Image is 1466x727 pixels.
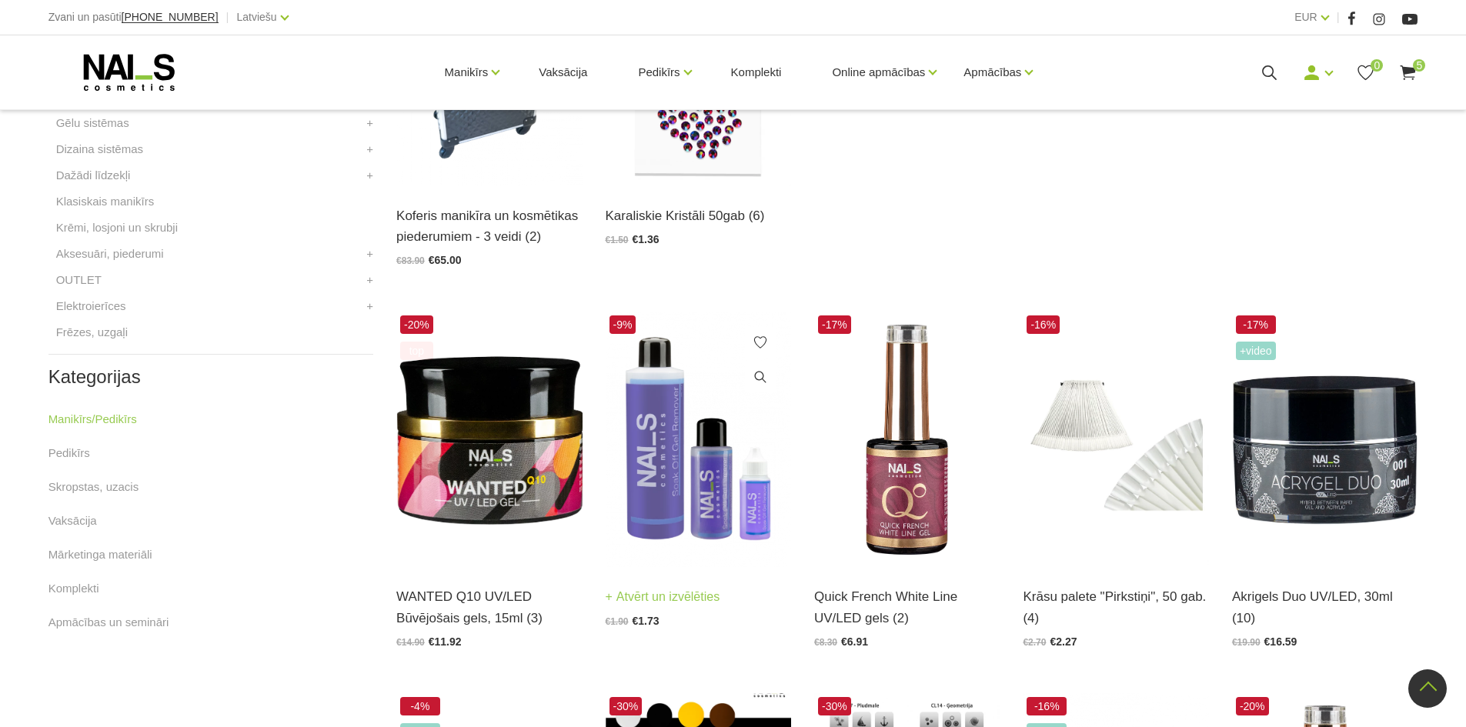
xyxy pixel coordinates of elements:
[1023,637,1046,648] span: €2.70
[719,35,794,109] a: Komplekti
[400,342,433,360] span: top
[1413,59,1425,72] span: 5
[1398,63,1418,82] a: 5
[48,512,97,530] a: Vaksācija
[48,367,373,387] h2: Kategorijas
[56,323,128,342] a: Frēzes, uzgaļi
[396,637,425,648] span: €14.90
[396,312,582,567] img: Gels WANTED NAILS cosmetics tehniķu komanda ir radījusi gelu, kas ilgi jau ir katra meistara mekl...
[606,616,629,627] span: €1.90
[48,410,137,429] a: Manikīrs/Pedikīrs
[1027,315,1060,334] span: -16%
[56,192,155,211] a: Klasiskais manikīrs
[400,315,433,334] span: -20%
[56,218,178,237] a: Krēmi, losjoni un skrubji
[48,8,219,27] div: Zvani un pasūti
[1337,8,1340,27] span: |
[814,312,1000,567] img: Quick French White Line - īpaši izstrādāta pigmentēta baltā gellaka perfektam franču manikīram.* ...
[633,615,660,627] span: €1.73
[832,42,925,103] a: Online apmācības
[48,613,169,632] a: Apmācības un semināri
[814,637,837,648] span: €8.30
[366,245,373,263] a: +
[606,586,720,608] a: Atvērt un izvēlēties
[1232,637,1261,648] span: €19.90
[48,545,152,564] a: Mārketinga materiāli
[56,297,126,315] a: Elektroierīces
[237,8,277,26] a: Latviešu
[366,166,373,185] a: +
[526,35,599,109] a: Vaksācija
[1356,63,1375,82] a: 0
[1264,635,1297,648] span: €16.59
[122,12,219,23] a: [PHONE_NUMBER]
[396,586,582,628] a: WANTED Q10 UV/LED Būvējošais gels, 15ml (3)
[400,697,440,715] span: -4%
[366,271,373,289] a: +
[606,312,791,567] img: Profesionāls šķīdums gellakas un citu “soak off” produktu ātrai noņemšanai.Nesausina rokas.Tilpum...
[814,586,1000,628] a: Quick French White Line UV/LED gels (2)
[1294,8,1317,26] a: EUR
[56,114,129,132] a: Gēlu sistēmas
[818,697,851,715] span: -30%
[48,579,99,598] a: Komplekti
[445,42,489,103] a: Manikīrs
[1232,312,1418,567] img: Kas ir AKRIGELS “DUO GEL” un kādas problēmas tas risina?• Tas apvieno ērti modelējamā akrigela un...
[606,235,629,245] span: €1.50
[226,8,229,27] span: |
[1027,697,1067,715] span: -16%
[366,140,373,158] a: +
[396,255,425,266] span: €83.90
[633,233,660,245] span: €1.36
[1050,635,1077,648] span: €2.27
[963,42,1021,103] a: Apmācības
[56,166,131,185] a: Dažādi līdzekļi
[1236,315,1276,334] span: -17%
[56,245,164,263] a: Aksesuāri, piederumi
[429,254,462,266] span: €65.00
[366,114,373,132] a: +
[1371,59,1383,72] span: 0
[606,205,791,226] a: Karaliskie Kristāli 50gab (6)
[1236,697,1269,715] span: -20%
[609,315,636,334] span: -9%
[638,42,680,103] a: Pedikīrs
[56,271,102,289] a: OUTLET
[1232,586,1418,628] a: Akrigels Duo UV/LED, 30ml (10)
[56,140,143,158] a: Dizaina sistēmas
[818,315,851,334] span: -17%
[429,635,462,648] span: €11.92
[48,444,90,462] a: Pedikīrs
[609,697,643,715] span: -30%
[122,11,219,23] span: [PHONE_NUMBER]
[1023,312,1208,567] img: Dažāda veida paletes toņu / dizainu prezentācijai...
[841,635,868,648] span: €6.91
[366,297,373,315] a: +
[1023,586,1208,628] a: Krāsu palete "Pirkstiņi", 50 gab. (4)
[396,205,582,247] a: Koferis manikīra un kosmētikas piederumiem - 3 veidi (2)
[1236,342,1276,360] span: +Video
[48,478,139,496] a: Skropstas, uzacis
